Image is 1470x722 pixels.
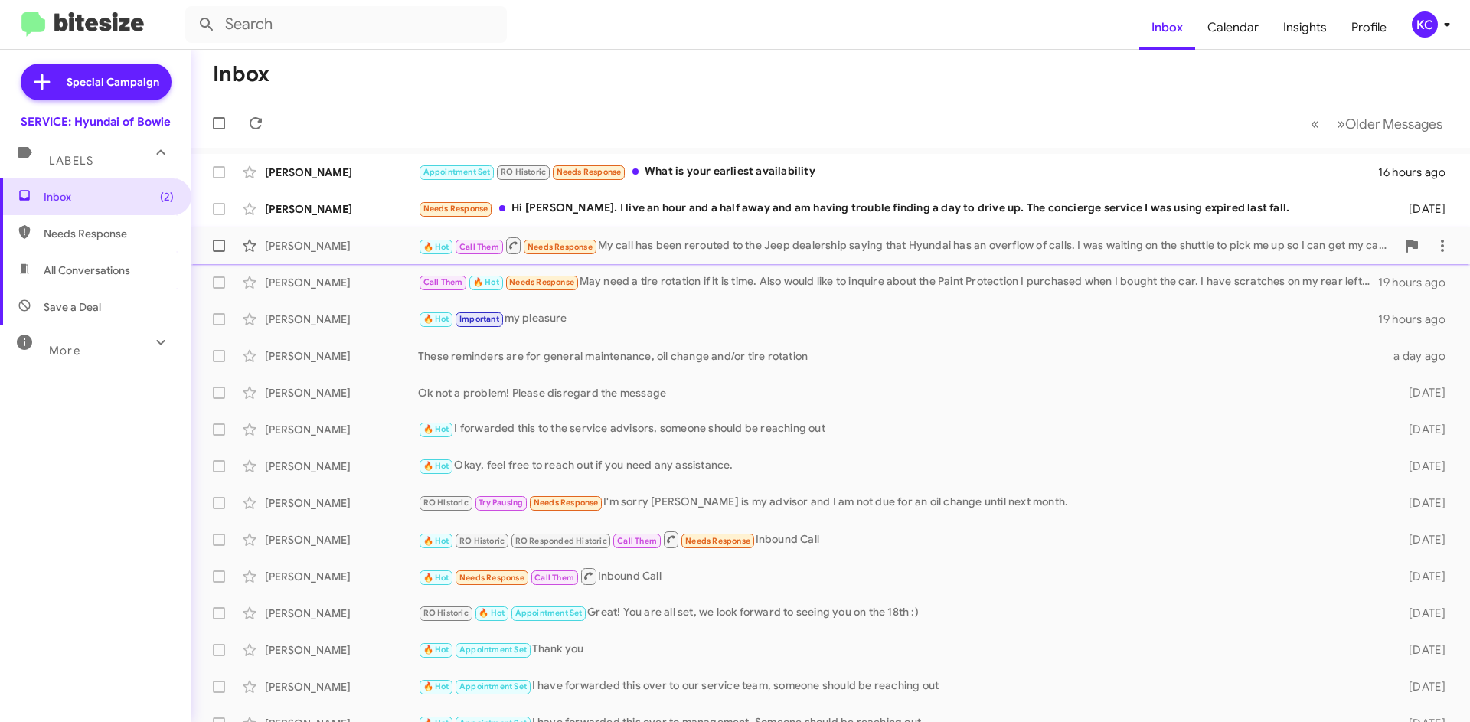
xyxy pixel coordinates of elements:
[1384,495,1458,511] div: [DATE]
[423,314,449,324] span: 🔥 Hot
[1399,11,1453,38] button: KC
[1412,11,1438,38] div: KC
[1328,108,1452,139] button: Next
[418,567,1384,586] div: Inbound Call
[418,678,1384,695] div: I have forwarded this over to our service team, someone should be reaching out
[423,461,449,471] span: 🔥 Hot
[423,536,449,546] span: 🔥 Hot
[479,608,505,618] span: 🔥 Hot
[423,681,449,691] span: 🔥 Hot
[423,242,449,252] span: 🔥 Hot
[423,608,469,618] span: RO Historic
[44,226,174,241] span: Needs Response
[44,299,101,315] span: Save a Deal
[1384,422,1458,437] div: [DATE]
[265,385,418,400] div: [PERSON_NAME]
[265,312,418,327] div: [PERSON_NAME]
[1384,348,1458,364] div: a day ago
[423,645,449,655] span: 🔥 Hot
[1384,642,1458,658] div: [DATE]
[213,62,269,87] h1: Inbox
[418,236,1396,255] div: My call has been rerouted to the Jeep dealership saying that Hyundai has an overflow of calls. I ...
[1378,312,1458,327] div: 19 hours ago
[1311,114,1319,133] span: «
[265,642,418,658] div: [PERSON_NAME]
[265,679,418,694] div: [PERSON_NAME]
[418,163,1378,181] div: What is your earliest availability
[265,201,418,217] div: [PERSON_NAME]
[1337,114,1345,133] span: »
[1378,275,1458,290] div: 19 hours ago
[1302,108,1452,139] nav: Page navigation example
[1384,569,1458,584] div: [DATE]
[265,275,418,290] div: [PERSON_NAME]
[528,242,593,252] span: Needs Response
[423,204,488,214] span: Needs Response
[459,645,527,655] span: Appointment Set
[418,604,1384,622] div: Great! You are all set, we look forward to seeing you on the 18th :)
[1302,108,1328,139] button: Previous
[459,536,505,546] span: RO Historic
[418,310,1378,328] div: my pleasure
[49,154,93,168] span: Labels
[1378,165,1458,180] div: 16 hours ago
[515,536,607,546] span: RO Responded Historic
[617,536,657,546] span: Call Them
[459,314,499,324] span: Important
[21,64,171,100] a: Special Campaign
[509,277,574,287] span: Needs Response
[265,459,418,474] div: [PERSON_NAME]
[418,420,1384,438] div: I forwarded this to the service advisors, someone should be reaching out
[423,573,449,583] span: 🔥 Hot
[423,277,463,287] span: Call Them
[265,238,418,253] div: [PERSON_NAME]
[418,457,1384,475] div: Okay, feel free to reach out if you need any assistance.
[515,608,583,618] span: Appointment Set
[501,167,546,177] span: RO Historic
[160,189,174,204] span: (2)
[1195,5,1271,50] a: Calendar
[459,242,499,252] span: Call Them
[185,6,507,43] input: Search
[1139,5,1195,50] a: Inbox
[423,424,449,434] span: 🔥 Hot
[418,385,1384,400] div: Ok not a problem! Please disregard the message
[1384,606,1458,621] div: [DATE]
[265,165,418,180] div: [PERSON_NAME]
[1345,116,1442,132] span: Older Messages
[1271,5,1339,50] a: Insights
[1339,5,1399,50] a: Profile
[49,344,80,358] span: More
[418,494,1384,511] div: I'm sorry [PERSON_NAME] is my advisor and I am not due for an oil change until next month.
[1384,201,1458,217] div: [DATE]
[44,263,130,278] span: All Conversations
[459,681,527,691] span: Appointment Set
[1384,679,1458,694] div: [DATE]
[265,569,418,584] div: [PERSON_NAME]
[265,532,418,547] div: [PERSON_NAME]
[418,200,1384,217] div: Hi [PERSON_NAME]. I live an hour and a half away and am having trouble finding a day to drive up....
[685,536,750,546] span: Needs Response
[67,74,159,90] span: Special Campaign
[534,573,574,583] span: Call Them
[459,573,524,583] span: Needs Response
[265,422,418,437] div: [PERSON_NAME]
[557,167,622,177] span: Needs Response
[1384,532,1458,547] div: [DATE]
[1384,459,1458,474] div: [DATE]
[418,530,1384,549] div: Inbound Call
[21,114,171,129] div: SERVICE: Hyundai of Bowie
[473,277,499,287] span: 🔥 Hot
[418,641,1384,658] div: Thank you
[44,189,174,204] span: Inbox
[423,498,469,508] span: RO Historic
[418,348,1384,364] div: These reminders are for general maintenance, oil change and/or tire rotation
[418,273,1378,291] div: May need a tire rotation if it is time. Also would like to inquire about the Paint Protection I p...
[1384,385,1458,400] div: [DATE]
[265,495,418,511] div: [PERSON_NAME]
[479,498,523,508] span: Try Pausing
